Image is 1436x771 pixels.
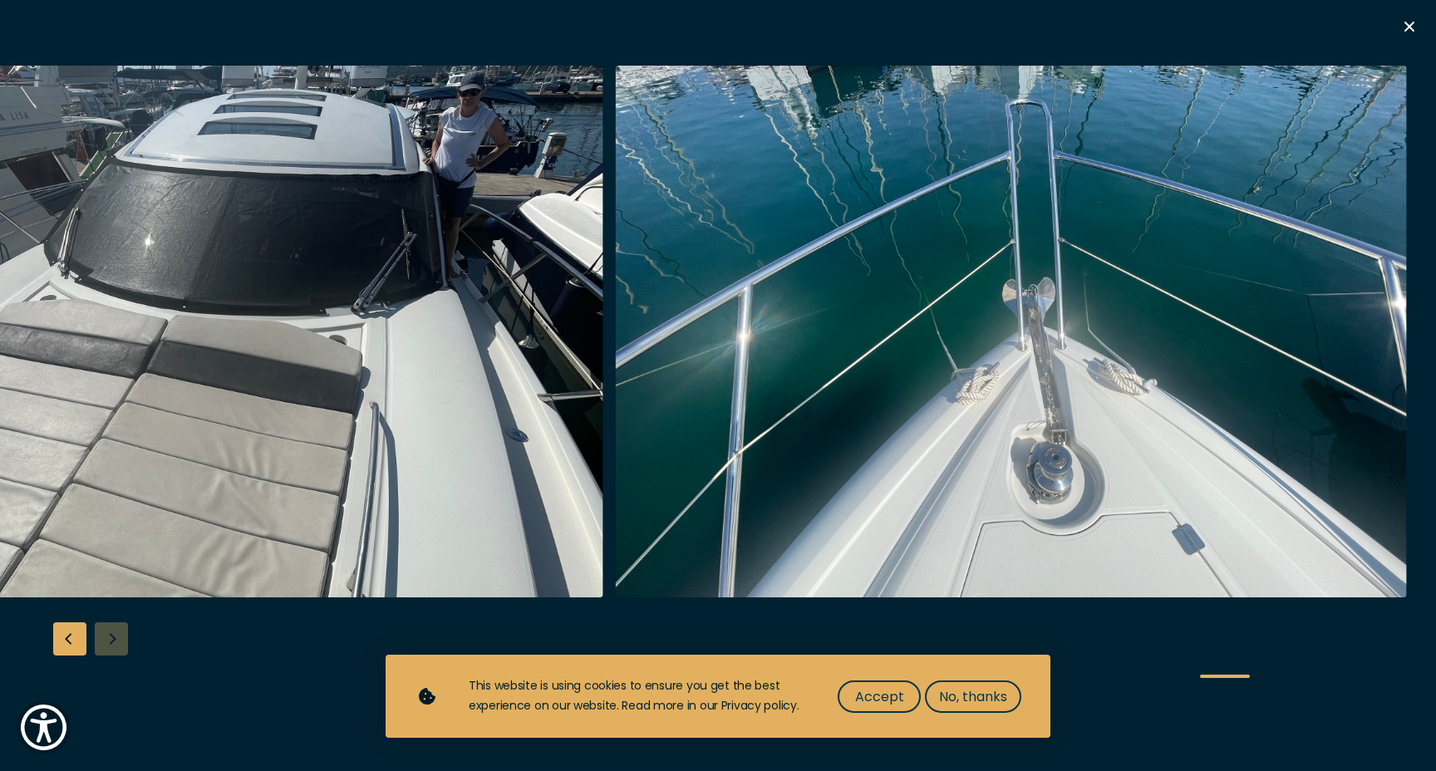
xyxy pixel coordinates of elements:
[17,700,71,754] button: Show Accessibility Preferences
[925,680,1021,713] button: No, thanks
[615,66,1407,597] img: Merk&Merk
[939,686,1007,707] span: No, thanks
[721,697,797,714] a: Privacy policy
[838,680,921,713] button: Accept
[855,686,904,707] span: Accept
[469,676,804,716] div: This website is using cookies to ensure you get the best experience on our website. Read more in ...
